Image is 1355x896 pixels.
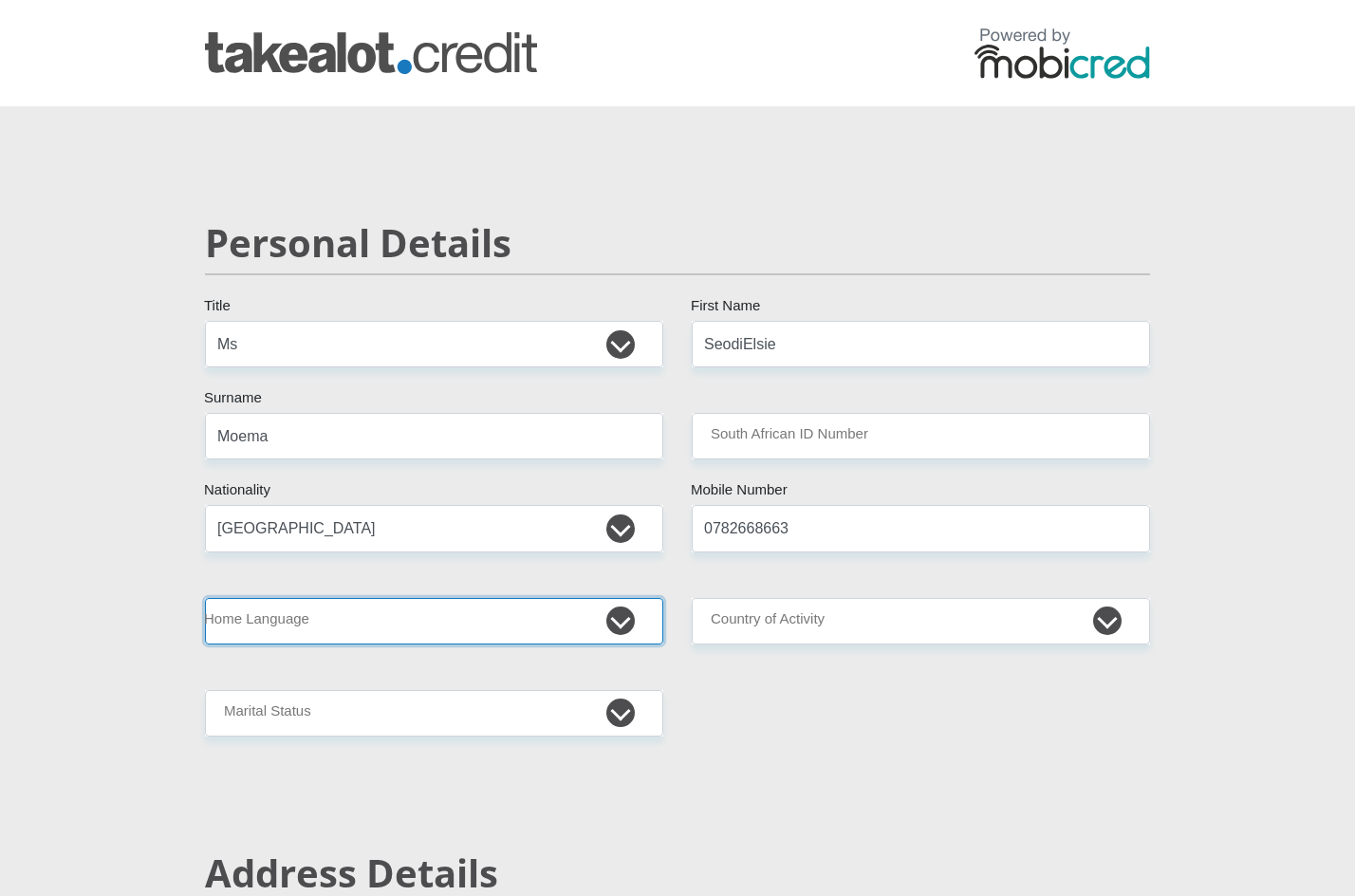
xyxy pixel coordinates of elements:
img: takealot_credit logo [205,32,537,74]
input: ID Number [692,413,1150,459]
input: First Name [692,321,1150,367]
img: powered by mobicred logo [974,28,1150,79]
input: Surname [205,413,663,459]
input: Contact Number [692,505,1150,551]
h2: Address Details [205,850,1150,896]
h2: Personal Details [205,220,1150,266]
